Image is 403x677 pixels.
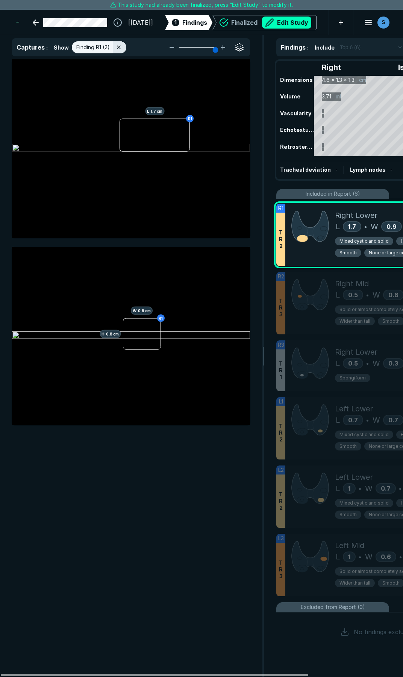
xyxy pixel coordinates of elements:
span: Show [54,44,69,51]
span: 0.7 [388,416,398,424]
span: - [390,166,392,173]
span: 0.7 [348,416,358,424]
span: 0.6 [388,291,398,299]
img: m8mJZgAAAAZJREFUAwCczz8UmQMaTgAAAABJRU5ErkJggg== [291,210,329,243]
img: 2U7SH0AAAAGSURBVAMAimGvFE7W6H0AAAAASUVORK5CYII= [291,471,329,505]
span: Include [315,44,335,51]
button: avatar-name [359,15,391,30]
span: Tracheal deviation [280,166,331,173]
span: Left Mid [335,540,364,551]
span: - [335,166,338,173]
span: R2 [278,272,284,281]
span: Findings [182,18,207,27]
span: Right Lower [335,210,377,221]
span: Excluded from Report (0) [301,603,365,611]
span: Wider than tall [339,318,370,325]
span: • [366,416,369,425]
a: See-Mode Logo [12,14,22,31]
span: Right Mid [335,278,369,289]
img: z9qb6oAAAAGSURBVAMAbSZ8I2IDOWoAAAAASUVORK5CYII= [291,403,329,437]
span: L [336,414,340,426]
div: Finalized [231,17,311,29]
span: W [371,221,378,232]
span: 0.7 [381,485,391,492]
span: W [365,483,373,494]
span: L1 [279,397,283,406]
span: W [373,358,380,369]
span: Mixed cystic and solid [339,500,389,506]
img: See-Mode Logo [15,17,19,28]
span: 0.3 [388,360,398,367]
span: 0.9 [386,223,397,230]
span: • [366,359,369,368]
span: : [46,44,48,51]
span: : [307,44,309,51]
span: • [364,222,367,231]
span: W [365,551,373,562]
div: 1Findings [165,15,212,30]
div: avatar-name [377,17,389,29]
span: W [373,414,380,426]
img: 9FFj8wAAAAGSURBVAMAM0uCI4Ph1bsAAAAASUVORK5CYII= [291,540,329,573]
span: • [359,484,361,493]
div: FinalizedEdit Study [212,15,317,30]
span: L [336,551,340,562]
img: 9Yn85oAAAAGSURBVAMAJJ+BI++CdLIAAAAASUVORK5CYII= [291,346,329,380]
span: Lymph nodes [350,166,386,173]
span: Smooth [339,511,357,518]
span: L [336,221,340,232]
span: [[DATE]] [128,18,153,27]
span: 1 [348,485,350,492]
span: Captures [17,44,45,51]
span: T R 3 [279,559,283,580]
span: Smooth [382,580,400,586]
img: 6ankzQAAAAGSURBVAMAxiOFIzvcP3EAAAAASUVORK5CYII= [291,278,329,311]
span: L2 [278,466,284,474]
span: L3 [278,534,284,543]
span: Smooth [339,249,357,256]
span: 0.5 [348,360,358,367]
img: 5df807b3-ab57-4357-b1d4-9608944a91d9 [12,144,250,153]
span: 0.5 [348,291,358,299]
span: Wider than tall [339,580,370,586]
span: Mixed cystic and solid [339,238,389,245]
span: • [366,290,369,299]
span: Finding R1 (2) [76,43,110,51]
span: R3 [278,341,284,349]
span: 1 [174,18,177,26]
span: L [336,358,340,369]
span: 0.6 [381,553,391,561]
span: Smooth [339,443,357,450]
span: Findings [281,44,306,51]
span: • [359,552,361,561]
span: W [373,289,380,301]
span: Spongiform [339,375,366,381]
span: S [382,18,385,26]
span: T R 2 [279,423,283,443]
img: 600b90ea-c24f-4dc0-9569-061b9a435f4d [12,331,250,340]
span: Left Lower [335,403,373,414]
span: R1 [278,204,283,212]
span: T R 2 [279,491,283,511]
span: • [399,484,401,493]
button: Edit Study [262,17,311,29]
span: T R 2 [279,229,283,249]
span: This study had already been finalized, press “Edit Study” to modify it. [118,1,293,9]
span: • [399,552,402,561]
span: T R 1 [279,360,283,381]
span: Included in Report (6) [306,190,360,198]
span: Top 6 (6) [340,43,361,51]
span: L [336,483,340,494]
span: T R 3 [279,298,283,318]
span: Smooth [382,318,400,325]
span: Right Lower [335,346,377,358]
span: 1 [348,553,350,561]
span: Left Lower [335,471,373,483]
span: 1.7 [348,223,356,230]
span: L [336,289,340,301]
span: Mixed cystic and solid [339,431,389,438]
